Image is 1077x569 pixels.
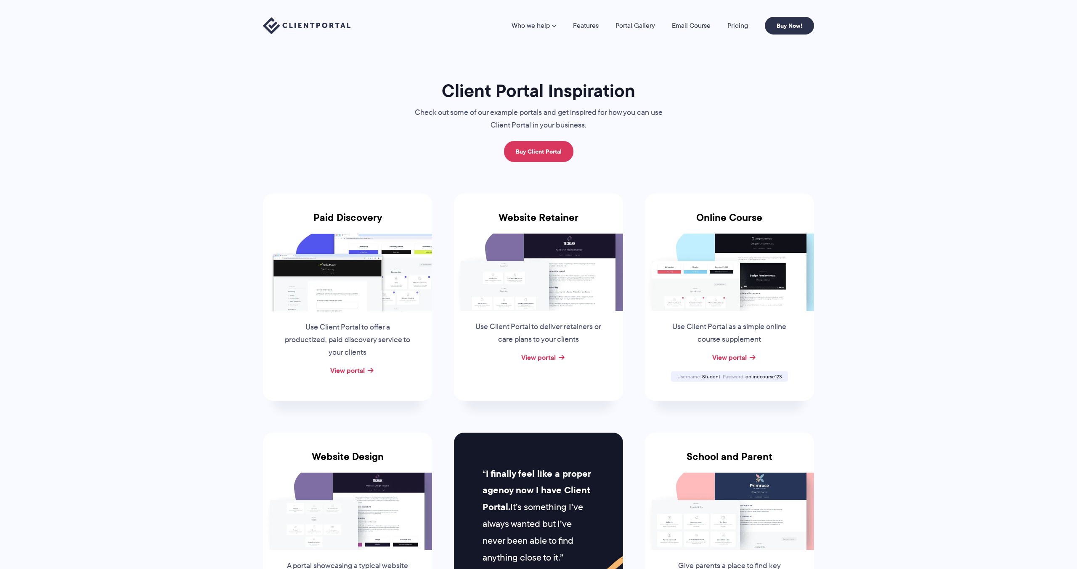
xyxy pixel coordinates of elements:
[263,212,432,234] h3: Paid Discovery
[504,141,573,162] a: Buy Client Portal
[284,321,411,359] p: Use Client Portal to offer a productized, paid discovery service to your clients
[712,352,747,362] a: View portal
[483,465,594,566] p: It’s something I’ve always wanted but I’ve never been able to find anything close to it.
[263,451,432,473] h3: Website Design
[765,17,814,35] a: Buy Now!
[702,373,720,380] span: Student
[398,106,679,132] p: Check out some of our example portals and get inspired for how you can use Client Portal in your ...
[677,373,701,380] span: Username
[727,22,748,29] a: Pricing
[330,365,365,375] a: View portal
[475,321,602,346] p: Use Client Portal to deliver retainers or care plans to your clients
[723,373,744,380] span: Password
[483,467,591,514] strong: I finally feel like a proper agency now I have Client Portal.
[454,212,623,234] h3: Website Retainer
[645,451,814,473] h3: School and Parent
[615,22,655,29] a: Portal Gallery
[398,80,679,102] h1: Client Portal Inspiration
[672,22,711,29] a: Email Course
[666,321,793,346] p: Use Client Portal as a simple online course supplement
[512,22,556,29] a: Who we help
[645,212,814,234] h3: Online Course
[745,373,782,380] span: onlinecourse123
[573,22,599,29] a: Features
[521,352,556,362] a: View portal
